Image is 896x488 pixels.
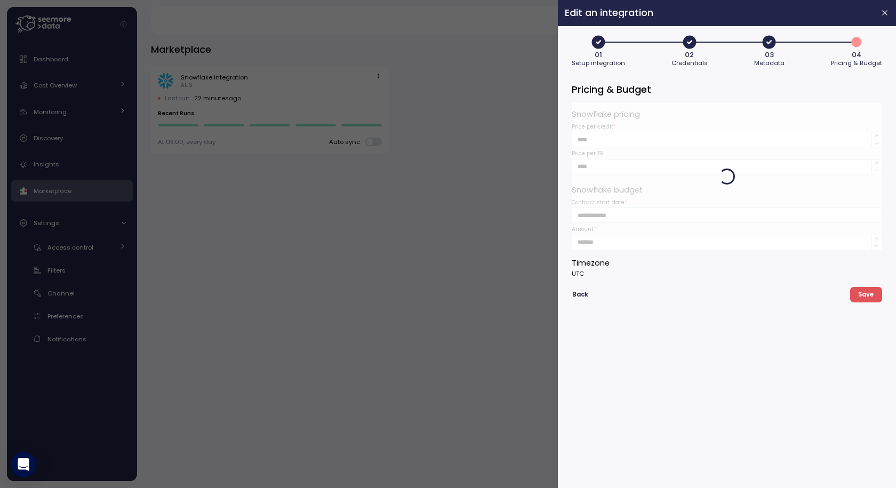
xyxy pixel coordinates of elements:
span: Save [858,287,874,302]
span: Pricing & Budget [831,60,882,66]
p: Timezone [572,257,882,269]
h2: Edit an integration [565,8,872,18]
span: 03 [765,51,774,58]
button: 03Metadata [754,33,785,69]
span: 4 [847,33,866,51]
button: Back [572,287,589,302]
span: Setup integration [572,60,625,66]
div: Open Intercom Messenger [11,452,36,477]
h3: Pricing & Budget [572,83,882,96]
button: 01Setup integration [572,33,625,69]
span: 02 [685,51,694,58]
p: UTC [572,269,882,278]
button: 02Credentials [671,33,708,69]
span: 04 [852,51,861,58]
span: Metadata [754,60,785,66]
button: 404Pricing & Budget [831,33,882,69]
span: 01 [595,51,602,58]
span: Credentials [671,60,708,66]
button: Save [850,287,882,302]
span: Back [572,287,588,302]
